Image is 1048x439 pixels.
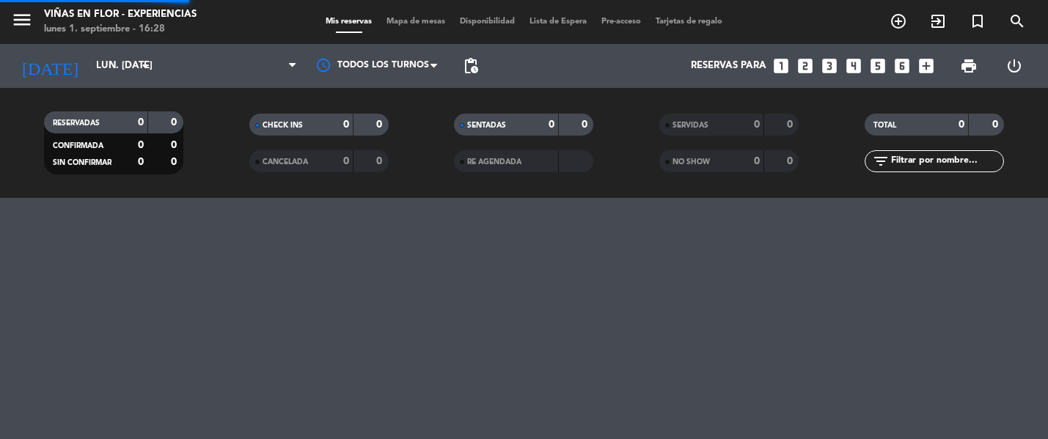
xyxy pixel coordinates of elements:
[318,18,379,26] span: Mis reservas
[138,117,144,128] strong: 0
[452,18,522,26] span: Disponibilidad
[53,119,100,127] span: RESERVADAS
[890,12,907,30] i: add_circle_outline
[467,158,521,166] span: RE AGENDADA
[754,156,760,166] strong: 0
[890,153,1003,169] input: Filtrar por nombre...
[53,142,103,150] span: CONFIRMADA
[872,152,890,170] i: filter_list
[44,22,197,37] div: lunes 1. septiembre - 16:28
[868,56,887,75] i: looks_5
[917,56,936,75] i: add_box
[992,44,1037,88] div: LOG OUT
[893,56,912,75] i: looks_6
[959,119,964,130] strong: 0
[53,159,111,166] span: SIN CONFIRMAR
[11,9,33,36] button: menu
[969,12,986,30] i: turned_in_not
[772,56,791,75] i: looks_one
[11,50,89,82] i: [DATE]
[796,56,815,75] i: looks_two
[844,56,863,75] i: looks_4
[44,7,197,22] div: Viñas en Flor - Experiencias
[787,119,796,130] strong: 0
[522,18,594,26] span: Lista de Espera
[929,12,947,30] i: exit_to_app
[691,60,766,72] span: Reservas para
[376,156,385,166] strong: 0
[582,119,590,130] strong: 0
[873,122,896,129] span: TOTAL
[648,18,730,26] span: Tarjetas de regalo
[992,119,1001,130] strong: 0
[263,122,303,129] span: CHECK INS
[171,140,180,150] strong: 0
[549,119,554,130] strong: 0
[673,158,710,166] span: NO SHOW
[343,156,349,166] strong: 0
[787,156,796,166] strong: 0
[1008,12,1026,30] i: search
[820,56,839,75] i: looks_3
[263,158,308,166] span: CANCELADA
[467,122,506,129] span: SENTADAS
[379,18,452,26] span: Mapa de mesas
[138,157,144,167] strong: 0
[1005,57,1023,75] i: power_settings_new
[11,9,33,31] i: menu
[171,157,180,167] strong: 0
[136,57,154,75] i: arrow_drop_down
[376,119,385,130] strong: 0
[171,117,180,128] strong: 0
[343,119,349,130] strong: 0
[462,57,480,75] span: pending_actions
[673,122,708,129] span: SERVIDAS
[960,57,978,75] span: print
[138,140,144,150] strong: 0
[754,119,760,130] strong: 0
[594,18,648,26] span: Pre-acceso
